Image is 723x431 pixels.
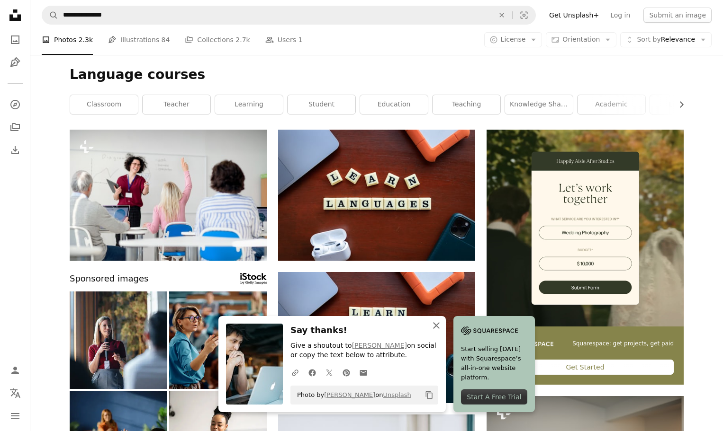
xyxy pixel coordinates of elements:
[355,363,372,382] a: Share over email
[578,95,645,114] a: academic
[643,8,712,23] button: Submit an image
[487,130,684,385] a: Squarespace: get projects, get paidGet Started
[650,95,718,114] a: listening
[572,340,674,348] span: Squarespace: get projects, get paid
[637,35,695,44] span: Relevance
[143,95,210,114] a: teacher
[360,95,428,114] a: education
[637,35,660,43] span: Sort by
[265,25,303,55] a: Users 1
[290,324,438,337] h3: Say thanks!
[6,141,25,159] a: Download History
[70,191,267,199] a: Group of cheerful senior people attending computer and technology education class.
[6,95,25,114] a: Explore
[620,32,712,47] button: Sort byRelevance
[546,32,616,47] button: Orientation
[6,361,25,380] a: Log in / Sign up
[461,324,518,338] img: file-1705255347840-230a6ab5bca9image
[235,35,250,45] span: 2.7k
[70,95,138,114] a: classroom
[70,291,167,389] img: Confident Speaker Presenting to Engaged Audience at Business Event
[513,6,535,24] button: Visual search
[169,291,267,389] img: Female speaker giving a presentation during business seminar at convention center.
[162,35,170,45] span: 84
[6,118,25,137] a: Collections
[605,8,636,23] a: Log in
[6,406,25,425] button: Menu
[70,66,684,83] h1: Language courses
[501,35,526,43] span: License
[484,32,542,47] button: License
[338,363,355,382] a: Share on Pinterest
[292,387,411,403] span: Photo by on
[461,344,527,382] span: Start selling [DATE] with Squarespace’s all-in-one website platform.
[383,391,411,398] a: Unsplash
[304,363,321,382] a: Share on Facebook
[6,384,25,403] button: Language
[278,272,475,403] img: scrabble tiles spelling learn languages on a table
[108,25,170,55] a: Illustrations 84
[298,35,302,45] span: 1
[70,272,148,286] span: Sponsored images
[562,35,600,43] span: Orientation
[505,95,573,114] a: knowledge sharing
[421,387,437,403] button: Copy to clipboard
[288,95,355,114] a: student
[321,363,338,382] a: Share on Twitter
[487,130,684,326] img: file-1747939393036-2c53a76c450aimage
[278,130,475,261] img: the word learn languages spelled out of scrabble tiles
[497,360,674,375] div: Get Started
[185,25,250,55] a: Collections 2.7k
[461,389,527,405] div: Start A Free Trial
[6,6,25,26] a: Home — Unsplash
[543,8,605,23] a: Get Unsplash+
[453,316,535,412] a: Start selling [DATE] with Squarespace’s all-in-one website platform.Start A Free Trial
[673,95,684,114] button: scroll list to the right
[278,191,475,199] a: the word learn languages spelled out of scrabble tiles
[324,391,375,398] a: [PERSON_NAME]
[352,342,407,349] a: [PERSON_NAME]
[491,6,512,24] button: Clear
[6,53,25,72] a: Illustrations
[42,6,536,25] form: Find visuals sitewide
[70,130,267,261] img: Group of cheerful senior people attending computer and technology education class.
[6,30,25,49] a: Photos
[433,95,500,114] a: teaching
[215,95,283,114] a: learning
[42,6,58,24] button: Search Unsplash
[290,341,438,360] p: Give a shoutout to on social or copy the text below to attribute.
